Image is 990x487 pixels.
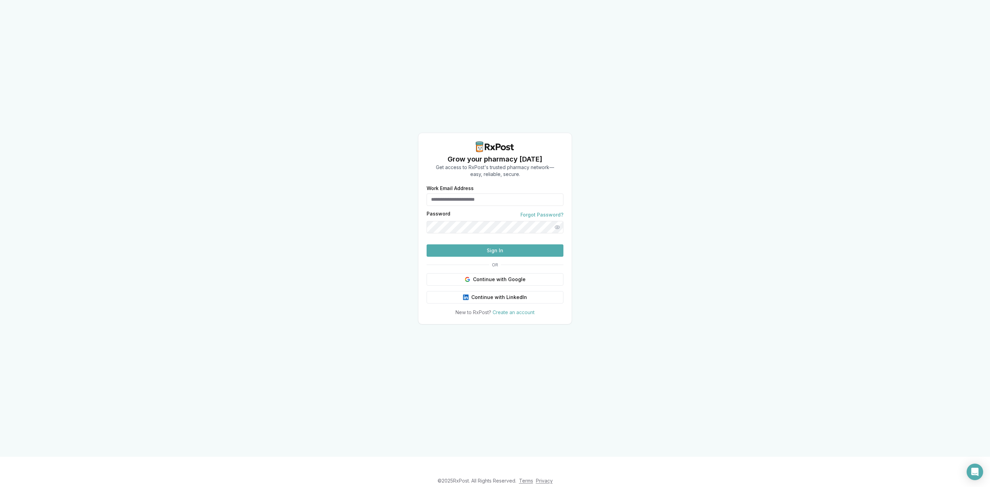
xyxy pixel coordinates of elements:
[465,277,470,282] img: Google
[427,211,450,218] label: Password
[463,295,469,300] img: LinkedIn
[536,478,553,484] a: Privacy
[473,141,517,152] img: RxPost Logo
[427,291,563,303] button: Continue with LinkedIn
[967,464,983,480] div: Open Intercom Messenger
[436,154,554,164] h1: Grow your pharmacy [DATE]
[455,309,491,315] span: New to RxPost?
[551,221,563,233] button: Show password
[427,186,563,191] label: Work Email Address
[519,478,533,484] a: Terms
[427,273,563,286] button: Continue with Google
[436,164,554,178] p: Get access to RxPost's trusted pharmacy network— easy, reliable, secure.
[520,211,563,218] a: Forgot Password?
[489,262,501,268] span: OR
[493,309,535,315] a: Create an account
[427,244,563,257] button: Sign In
